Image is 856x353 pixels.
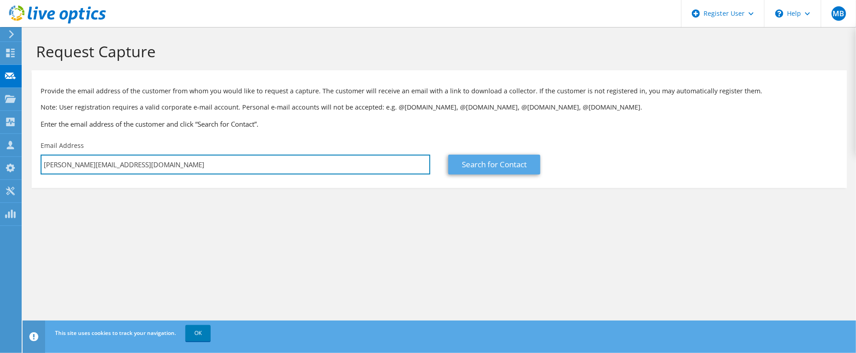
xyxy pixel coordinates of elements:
[41,141,84,150] label: Email Address
[41,86,838,96] p: Provide the email address of the customer from whom you would like to request a capture. The cust...
[55,329,176,337] span: This site uses cookies to track your navigation.
[832,6,846,21] span: MB
[185,325,211,341] a: OK
[41,102,838,112] p: Note: User registration requires a valid corporate e-mail account. Personal e-mail accounts will ...
[41,119,838,129] h3: Enter the email address of the customer and click “Search for Contact”.
[775,9,783,18] svg: \n
[36,42,838,61] h1: Request Capture
[448,155,540,174] a: Search for Contact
